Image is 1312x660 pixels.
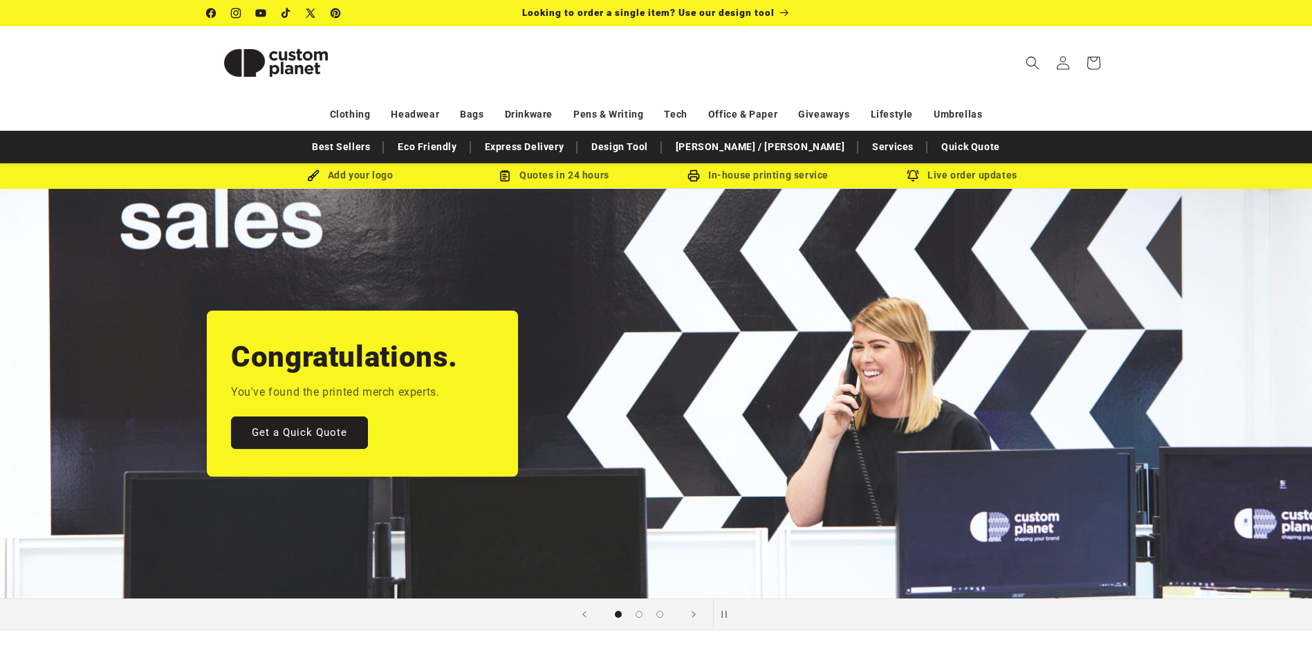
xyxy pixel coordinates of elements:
[478,135,571,159] a: Express Delivery
[391,135,463,159] a: Eco Friendly
[678,599,709,630] button: Next slide
[584,135,655,159] a: Design Tool
[865,135,921,159] a: Services
[798,102,849,127] a: Giveaways
[907,169,919,182] img: Order updates
[460,102,483,127] a: Bags
[1017,48,1048,78] summary: Search
[871,102,913,127] a: Lifestyle
[713,599,743,630] button: Pause slideshow
[231,383,439,403] p: You've found the printed merch experts.
[934,102,982,127] a: Umbrellas
[934,135,1007,159] a: Quick Quote
[305,135,377,159] a: Best Sellers
[669,135,851,159] a: [PERSON_NAME] / [PERSON_NAME]
[860,167,1064,184] div: Live order updates
[231,338,458,376] h2: Congratulations.
[656,167,860,184] div: In-house printing service
[231,416,368,449] a: Get a Quick Quote
[569,599,600,630] button: Previous slide
[499,169,511,182] img: Order Updates Icon
[522,7,775,18] span: Looking to order a single item? Use our design tool
[248,167,452,184] div: Add your logo
[391,102,439,127] a: Headwear
[307,169,320,182] img: Brush Icon
[573,102,643,127] a: Pens & Writing
[452,167,656,184] div: Quotes in 24 hours
[207,32,345,94] img: Custom Planet
[330,102,371,127] a: Clothing
[708,102,777,127] a: Office & Paper
[629,604,649,625] button: Load slide 2 of 3
[608,604,629,625] button: Load slide 1 of 3
[664,102,687,127] a: Tech
[687,169,700,182] img: In-house printing
[649,604,670,625] button: Load slide 3 of 3
[505,102,553,127] a: Drinkware
[201,26,350,99] a: Custom Planet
